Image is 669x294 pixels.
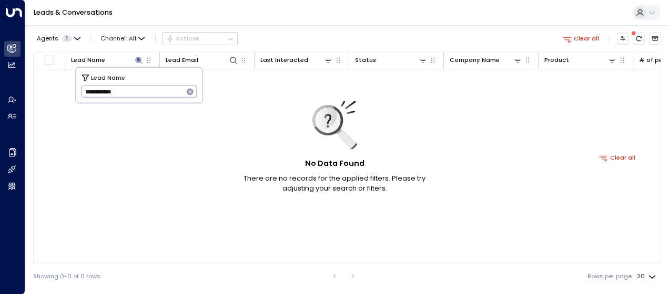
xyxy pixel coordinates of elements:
button: Actions [162,32,238,45]
button: Agents1 [33,33,83,44]
span: Lead Name [91,72,125,82]
div: Last Interacted [260,55,308,65]
div: Last Interacted [260,55,333,65]
div: Actions [166,35,199,42]
div: Product [544,55,569,65]
p: There are no records for the applied filters. Please try adjusting your search or filters. [229,173,440,193]
div: Status [355,55,376,65]
div: Company Name [450,55,500,65]
div: Lead Name [71,55,144,65]
nav: pagination navigation [328,270,360,282]
button: Customize [617,33,629,45]
div: Company Name [450,55,522,65]
button: Clear all [596,152,640,163]
button: Clear all [559,33,603,44]
a: Leads & Conversations [34,8,113,17]
span: Channel: [97,33,148,44]
div: Product [544,55,617,65]
span: 1 [62,35,72,42]
div: Status [355,55,428,65]
div: Lead Email [166,55,238,65]
div: Lead Name [71,55,105,65]
h5: No Data Found [305,158,364,170]
span: There are new threads available. Refresh the grid to view the latest updates. [633,33,645,45]
span: All [129,35,136,42]
div: Button group with a nested menu [162,32,238,45]
div: 20 [637,270,658,283]
button: Archived Leads [649,33,661,45]
div: Showing 0-0 of 0 rows [33,272,100,281]
button: Channel:All [97,33,148,44]
span: Agents [37,36,58,41]
div: Lead Email [166,55,198,65]
label: Rows per page: [587,272,633,281]
span: Toggle select all [44,55,55,66]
